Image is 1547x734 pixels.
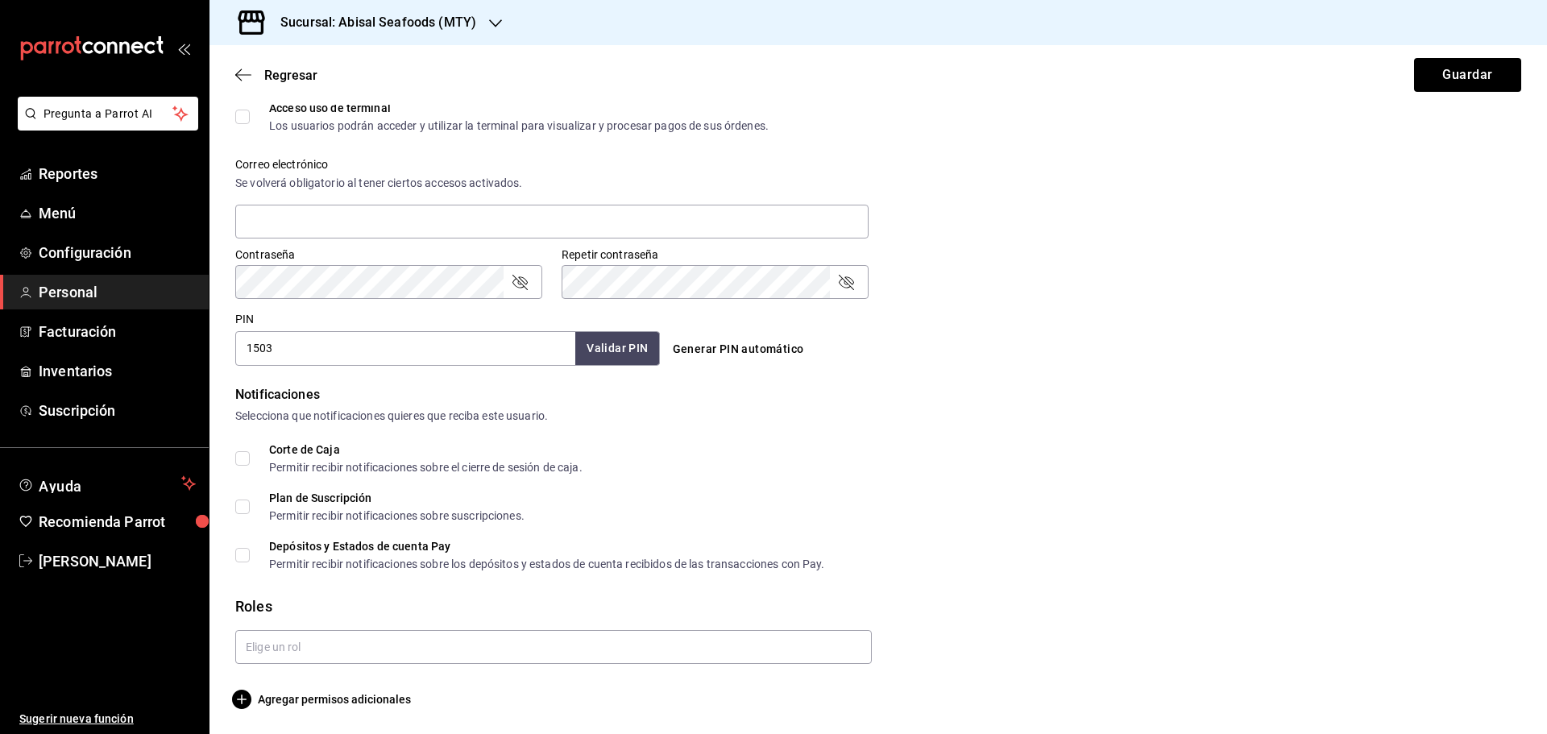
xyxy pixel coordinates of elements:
[39,321,196,342] span: Facturación
[510,272,529,292] button: passwordField
[666,334,811,364] button: Generar PIN automático
[235,630,872,664] input: Elige un rol
[575,332,659,365] button: Validar PIN
[39,511,196,533] span: Recomienda Parrot
[235,313,254,325] label: PIN
[562,249,869,260] label: Repetir contraseña
[235,385,1521,404] div: Notificaciones
[269,492,525,504] div: Plan de Suscripción
[19,711,196,728] span: Sugerir nueva función
[836,272,856,292] button: passwordField
[235,331,575,365] input: 3 a 6 dígitos
[39,163,196,185] span: Reportes
[235,175,869,192] div: Se volverá obligatorio al tener ciertos accesos activados.
[39,360,196,382] span: Inventarios
[268,13,476,32] h3: Sucursal: Abisal Seafoods (MTY)
[269,444,583,455] div: Corte de Caja
[269,541,825,552] div: Depósitos y Estados de cuenta Pay
[177,42,190,55] button: open_drawer_menu
[235,408,1521,425] div: Selecciona que notificaciones quieres que reciba este usuario.
[235,595,1521,617] div: Roles
[39,281,196,303] span: Personal
[18,97,198,131] button: Pregunta a Parrot AI
[39,202,196,224] span: Menú
[11,117,198,134] a: Pregunta a Parrot AI
[235,68,317,83] button: Regresar
[235,690,411,709] button: Agregar permisos adicionales
[39,550,196,572] span: [PERSON_NAME]
[39,474,175,493] span: Ayuda
[269,558,825,570] div: Permitir recibir notificaciones sobre los depósitos y estados de cuenta recibidos de las transacc...
[269,510,525,521] div: Permitir recibir notificaciones sobre suscripciones.
[235,159,869,170] label: Correo electrónico
[1414,58,1521,92] button: Guardar
[269,120,769,131] div: Los usuarios podrán acceder y utilizar la terminal para visualizar y procesar pagos de sus órdenes.
[44,106,173,122] span: Pregunta a Parrot AI
[264,68,317,83] span: Regresar
[39,400,196,421] span: Suscripción
[269,462,583,473] div: Permitir recibir notificaciones sobre el cierre de sesión de caja.
[39,242,196,263] span: Configuración
[235,249,542,260] label: Contraseña
[269,102,769,114] div: Acceso uso de terminal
